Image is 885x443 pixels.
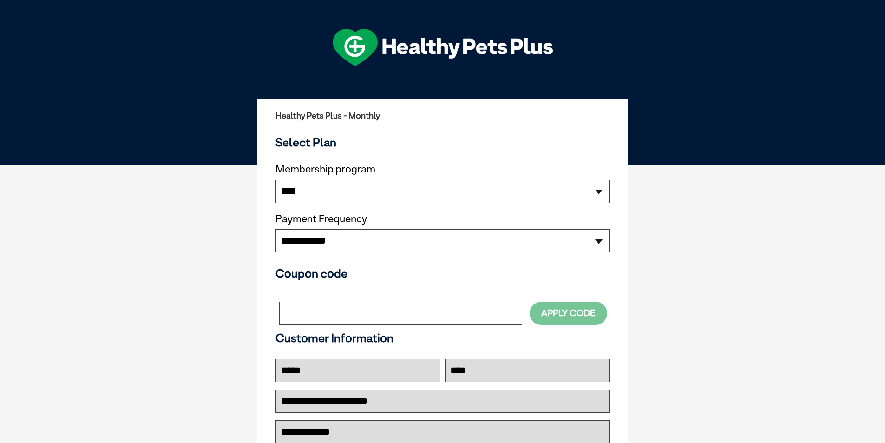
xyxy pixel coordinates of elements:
h3: Customer Information [275,331,610,345]
h3: Coupon code [275,266,610,280]
h2: Healthy Pets Plus - Monthly [275,111,610,120]
h3: Select Plan [275,135,610,149]
button: Apply Code [530,302,607,324]
img: hpp-logo-landscape-green-white.png [333,29,553,66]
label: Membership program [275,163,610,175]
label: Payment Frequency [275,213,367,225]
